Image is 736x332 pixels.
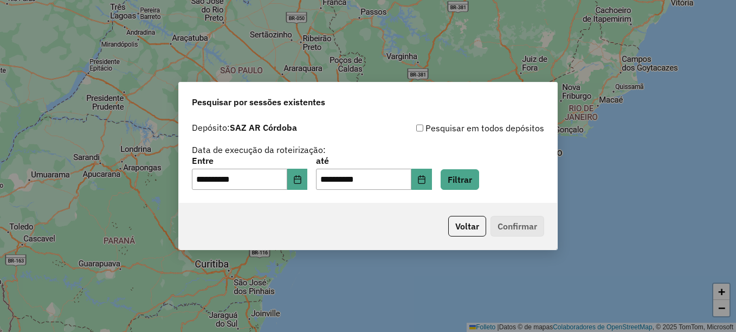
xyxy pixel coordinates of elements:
[230,122,297,133] strong: SAZ AR Córdoba
[192,143,326,156] label: Data de execução da roteirização:
[441,169,479,190] button: Filtrar
[192,154,307,167] label: Entre
[287,169,308,190] button: Elija la fecha
[411,169,432,190] button: Elija la fecha
[425,122,544,135] font: Pesquisar em todos depósitos
[192,95,325,108] span: Pesquisar por sessões existentes
[316,154,431,167] label: até
[448,216,486,237] button: Voltar
[192,121,297,134] label: Depósito:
